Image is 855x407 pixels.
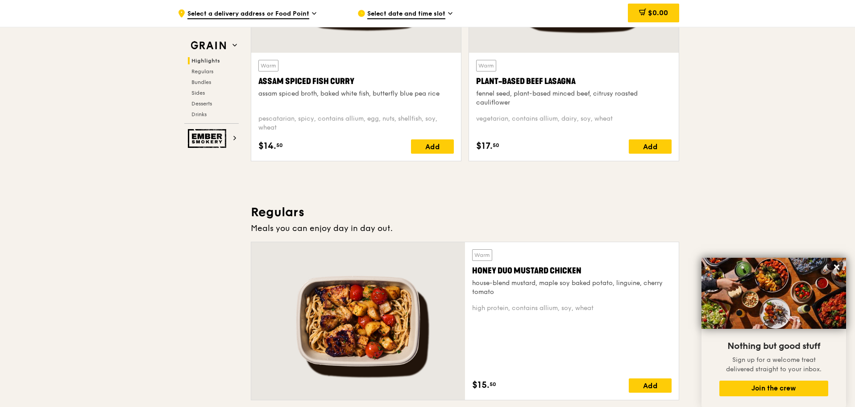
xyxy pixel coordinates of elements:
[476,60,496,71] div: Warm
[629,378,672,393] div: Add
[727,341,820,352] span: Nothing but good stuff
[251,222,679,235] div: Meals you can enjoy day in day out.
[251,204,679,220] h3: Regulars
[476,75,672,88] div: Plant-Based Beef Lasagna
[191,90,205,96] span: Sides
[472,304,672,313] div: high protein, contains allium, soy, wheat
[191,68,213,75] span: Regulars
[367,9,445,19] span: Select date and time slot
[188,38,229,54] img: Grain web logo
[476,114,672,132] div: vegetarian, contains allium, dairy, soy, wheat
[490,381,496,388] span: 50
[830,260,844,274] button: Close
[629,139,672,154] div: Add
[476,139,493,153] span: $17.
[258,89,454,98] div: assam spiced broth, baked white fish, butterfly blue pea rice
[472,264,672,277] div: Honey Duo Mustard Chicken
[411,139,454,154] div: Add
[191,58,220,64] span: Highlights
[191,111,207,117] span: Drinks
[719,381,828,396] button: Join the crew
[258,75,454,88] div: Assam Spiced Fish Curry
[701,258,846,329] img: DSC07876-Edit02-Large.jpeg
[276,142,283,149] span: 50
[191,101,212,107] span: Desserts
[726,356,822,373] span: Sign up for a welcome treat delivered straight to your inbox.
[493,142,499,149] span: 50
[472,249,492,261] div: Warm
[472,378,490,392] span: $15.
[188,129,229,148] img: Ember Smokery web logo
[648,8,668,17] span: $0.00
[476,89,672,107] div: fennel seed, plant-based minced beef, citrusy roasted cauliflower
[258,114,454,132] div: pescatarian, spicy, contains allium, egg, nuts, shellfish, soy, wheat
[472,279,672,297] div: house-blend mustard, maple soy baked potato, linguine, cherry tomato
[258,139,276,153] span: $14.
[187,9,309,19] span: Select a delivery address or Food Point
[191,79,211,85] span: Bundles
[258,60,278,71] div: Warm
